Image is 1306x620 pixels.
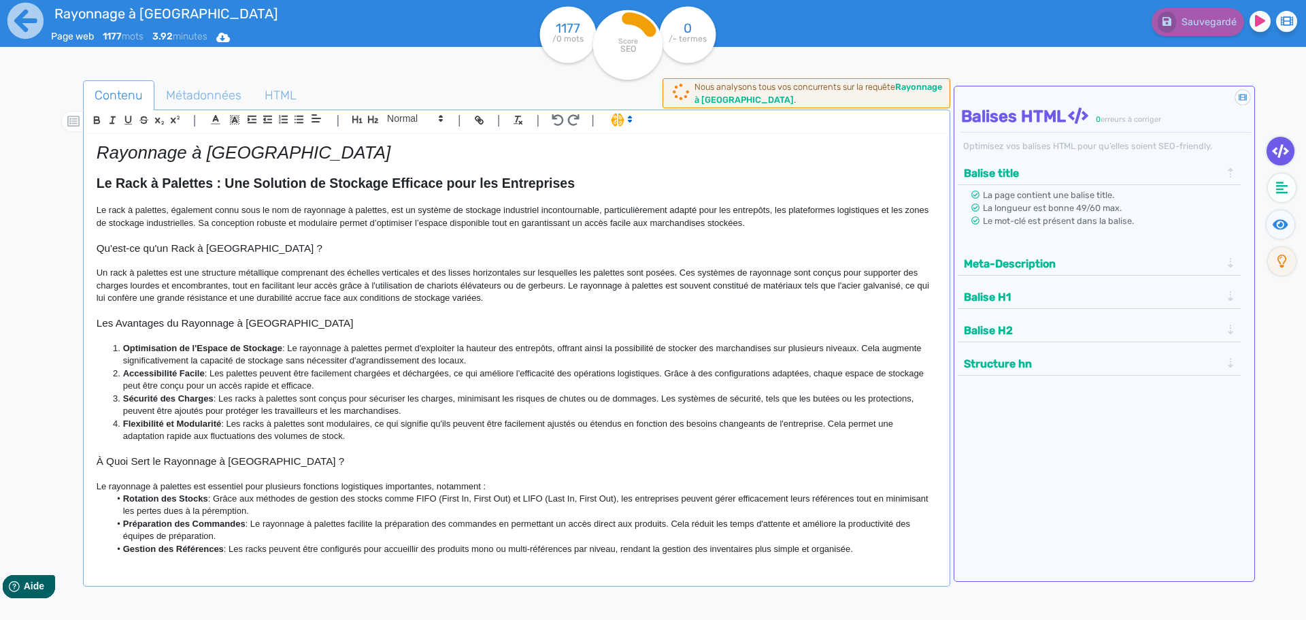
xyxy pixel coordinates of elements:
span: Page web [51,31,94,42]
tspan: SEO [620,44,636,54]
button: Sauvegardé [1152,8,1244,36]
span: erreurs à corriger [1101,115,1161,124]
div: Nous analysons tous vos concurrents sur la requête . [694,80,942,106]
b: 3.92 [152,31,173,42]
li: : Le rayonnage à palettes permet d'exploiter la hauteur des entrepôts, offrant ainsi la possibili... [110,342,936,368]
span: Aide [69,11,90,22]
h3: Les Avantages du Rayonnage à [GEOGRAPHIC_DATA] [97,317,937,329]
button: Balise title [960,162,1225,184]
li: : Grâce aux méthodes de gestion des stocks comme FIFO (First In, First Out) et LIFO (Last In, Fir... [110,493,936,518]
button: Structure hn [960,353,1225,375]
div: Optimisez vos balises HTML pour qu’elles soient SEO-friendly. [961,140,1252,152]
span: Métadonnées [155,77,252,114]
input: title [51,3,443,25]
tspan: /- termes [669,34,707,44]
button: Meta-Description [960,252,1225,275]
div: Meta-Description [960,252,1239,275]
button: Balise H2 [960,319,1225,342]
span: I.Assistant [605,112,637,128]
span: | [497,111,501,129]
tspan: 0 [684,20,692,36]
span: minutes [152,31,207,42]
span: mots [103,31,144,42]
strong: Gestion des Références [123,544,224,554]
span: | [193,111,197,129]
span: Aligment [307,110,326,127]
span: La page contient une balise title. [983,190,1114,200]
div: Balise H1 [960,286,1239,308]
p: Le rack à palettes, également connu sous le nom de rayonnage à palettes, est un système de stocka... [97,204,937,229]
span: | [536,111,539,129]
b: 1177 [103,31,122,42]
div: Balise H2 [960,319,1239,342]
span: | [458,111,461,129]
a: Contenu [83,80,154,111]
a: HTML [253,80,308,111]
strong: Rotation des Stocks [123,493,208,504]
strong: Sécurité des Charges [123,393,214,404]
span: | [336,111,339,129]
strong: Flexibilité et Modularité [123,419,221,429]
h3: Qu'est-ce qu'un Rack à [GEOGRAPHIC_DATA] ? [97,242,937,255]
span: HTML [254,77,307,114]
tspan: Score [618,37,638,46]
li: : Les racks à palettes sont modulaires, ce qui signifie qu'ils peuvent être facilement ajustés ou... [110,418,936,443]
span: Contenu [84,77,154,114]
li: : Les racks peuvent être configurés pour accueillir des produits mono ou multi-références par niv... [110,543,936,555]
tspan: /0 mots [552,34,584,44]
span: Le mot-clé est présent dans la balise. [983,216,1134,226]
tspan: 1177 [556,20,580,36]
span: La longueur est bonne 49/60 max. [983,203,1122,213]
strong: Le Rack à Palettes : Une Solution de Stockage Efficace pour les Entreprises [97,176,575,191]
em: Rayonnage à [GEOGRAPHIC_DATA] [97,142,391,163]
li: : Le rayonnage à palettes facilite la préparation des commandes en permettant un accès direct aux... [110,518,936,543]
div: Balise title [960,162,1239,184]
strong: Optimisation de l'Espace de Stockage [123,343,282,353]
li: : Les palettes peuvent être facilement chargées et déchargées, ce qui améliore l'efficacité des o... [110,368,936,393]
p: Un rack à palettes est une structure métallique comprenant des échelles verticales et des lisses ... [97,267,937,304]
strong: Préparation des Commandes [123,519,246,529]
strong: Accessibilité Facile [123,368,205,378]
li: : Les racks à palettes sont conçus pour sécuriser les charges, minimisant les risques de chutes o... [110,393,936,418]
span: Sauvegardé [1182,16,1237,28]
div: Structure hn [960,353,1239,375]
button: Balise H1 [960,286,1225,308]
span: 0 [1096,115,1101,124]
h3: À Quoi Sert le Rayonnage à [GEOGRAPHIC_DATA] ? [97,455,937,468]
p: Le rayonnage à palettes est essentiel pour plusieurs fonctions logistiques importantes, notamment : [97,480,937,493]
span: | [591,111,595,129]
a: Métadonnées [154,80,253,111]
h4: Balises HTML [961,107,1252,127]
